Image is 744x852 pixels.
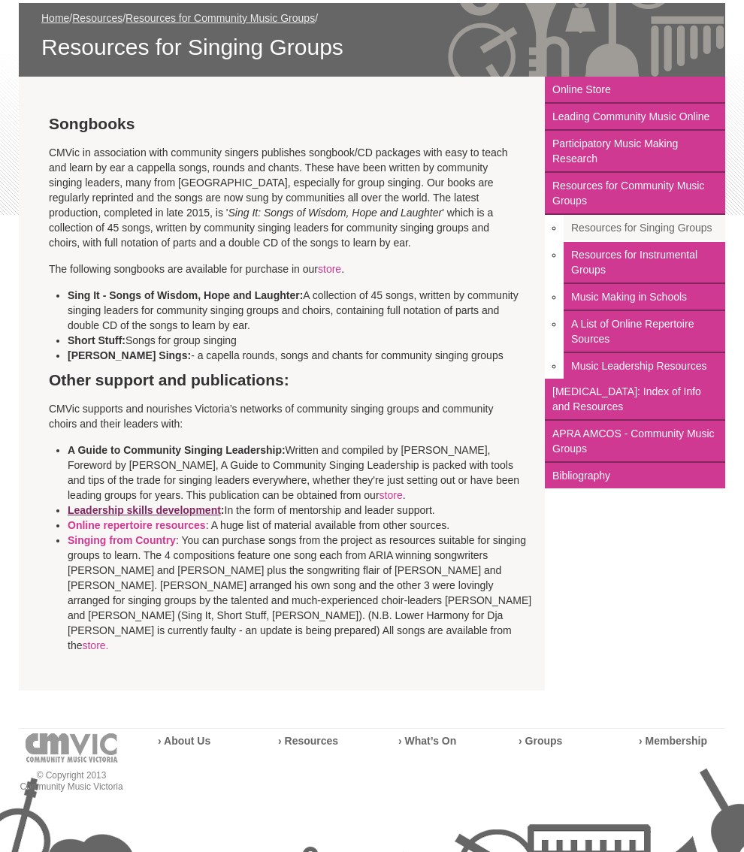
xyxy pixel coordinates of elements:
[545,173,725,215] a: Resources for Community Music Groups
[68,519,206,531] a: Online repertoire resources
[639,735,707,747] a: › Membership
[49,288,515,390] h3: Other support and publications:
[545,104,725,131] a: Leading Community Music Online
[519,735,562,747] a: › Groups
[82,639,108,651] a: store.
[49,145,515,250] p: CMVic in association with community singers publishes songbook/CD packages with easy to teach and...
[380,489,403,501] a: store
[49,401,515,431] p: CMVic supports and nourishes Victoria’s networks of community singing groups and community choirs...
[68,533,534,653] li: : You can purchase songs from the project as resources suitable for singing groups to learn. The ...
[545,379,725,421] a: [MEDICAL_DATA]: Index of Info and Resources
[398,735,456,747] a: › What’s On
[68,333,534,348] li: Songs for group singing
[68,289,303,301] strong: Sing It - Songs of Wisdom, Hope and Laughter:
[68,534,176,546] a: Singing from Country
[158,735,210,747] a: › About Us
[545,421,725,463] a: APRA AMCOS - Community Music Groups
[564,215,725,242] a: Resources for Singing Groups
[545,77,725,104] a: Online Store
[545,463,725,488] a: Bibliography
[318,263,341,275] a: store
[68,334,126,346] strong: Short Stuff:
[68,348,534,363] li: - a capella rounds, songs and chants for community singing groups
[68,349,191,361] strong: [PERSON_NAME] Sings:
[41,12,69,24] a: Home
[278,735,338,747] a: › Resources
[68,504,225,516] strong: :
[564,284,725,311] a: Music Making in Schools
[228,207,443,219] em: Sing It: Songs of Wisdom, Hope and Laughter
[49,114,515,134] h3: Songbooks
[68,443,534,503] li: Written and compiled by [PERSON_NAME], Foreword by [PERSON_NAME], A Guide to Community Singing Le...
[26,733,118,763] img: cmvic-logo-footer.png
[49,261,515,276] p: The following songbooks are available for purchase in our .
[68,288,534,333] li: A collection of 45 songs, written by community singing leaders for community singing groups and c...
[41,33,703,62] span: Resources for Singing Groups
[68,518,534,533] li: : A huge list of material available from other sources.
[564,353,725,379] a: Music Leadership Resources
[545,131,725,173] a: Participatory Music Making Research
[564,311,725,353] a: A List of Online Repertoire Sources
[68,444,286,456] strong: A Guide to Community Singing Leadership:
[72,12,122,24] a: Resources
[19,770,124,793] p: © Copyright 2013 Community Music Victoria
[41,11,703,62] div: / / /
[564,242,725,284] a: Resources for Instrumental Groups
[126,12,315,24] a: Resources for Community Music Groups
[68,503,534,518] li: In the form of mentorship and leader support.
[68,504,221,516] a: Leadership skills development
